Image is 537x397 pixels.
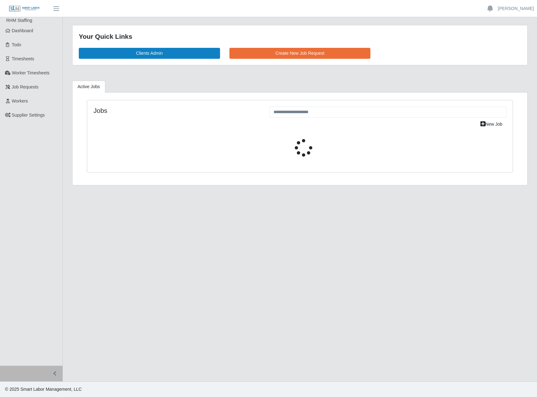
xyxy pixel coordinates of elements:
[12,98,28,103] span: Workers
[9,5,40,12] img: SLM Logo
[79,32,521,42] div: Your Quick Links
[79,48,220,59] a: Clients Admin
[476,119,506,130] a: New Job
[12,56,34,61] span: Timesheets
[93,107,260,114] h4: Jobs
[12,70,49,75] span: Worker Timesheets
[5,387,82,392] span: © 2025 Smart Labor Management, LLC
[498,5,534,12] a: [PERSON_NAME]
[12,42,21,47] span: Todo
[12,28,33,33] span: Dashboard
[72,81,105,93] a: Active Jobs
[12,84,39,89] span: Job Requests
[229,48,371,59] a: Create New Job Request
[12,113,45,118] span: Supplier Settings
[6,18,32,23] span: RHM Staffing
